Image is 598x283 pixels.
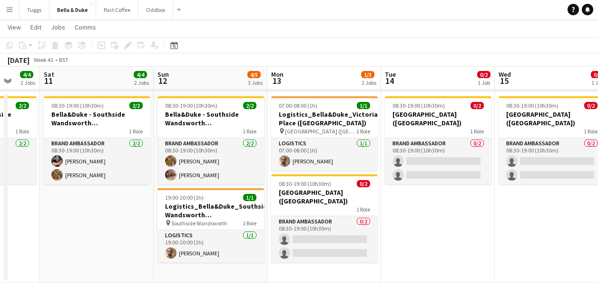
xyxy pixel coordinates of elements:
span: Comms [75,23,96,31]
span: 1 Role [15,128,29,135]
span: 08:30-19:00 (10h30m) [506,102,559,109]
span: View [8,23,21,31]
h3: Bella&Duke - Southside Wandsworth ([GEOGRAPHIC_DATA]) [157,110,264,127]
span: Sat [44,70,54,79]
span: 0/2 [584,102,598,109]
button: Pact Coffee [96,0,138,19]
button: Tuggs [20,0,49,19]
app-card-role: Brand Ambassador2/208:30-19:00 (10h30m)[PERSON_NAME][PERSON_NAME] [157,138,264,184]
h3: Logistics_Bella&Duke_Victoria Place ([GEOGRAPHIC_DATA]) [271,110,378,127]
div: [DATE] [8,55,29,65]
span: 1 Role [129,128,143,135]
span: 2/2 [243,102,256,109]
span: 15 [497,75,511,86]
span: 1 Role [584,128,598,135]
button: Bella & Duke [49,0,96,19]
h3: Logistics_Bella&Duke_Southside Wandsworth ([GEOGRAPHIC_DATA]) [157,202,264,219]
span: Sun [157,70,169,79]
app-card-role: Brand Ambassador0/208:30-19:00 (10h30m) [385,138,491,184]
span: 1/1 [243,194,256,201]
a: View [4,21,25,33]
span: 19:00-20:00 (1h) [165,194,204,201]
a: Jobs [47,21,69,33]
span: 1 Role [356,206,370,213]
app-job-card: 08:30-19:00 (10h30m)0/2[GEOGRAPHIC_DATA] ([GEOGRAPHIC_DATA])1 RoleBrand Ambassador0/208:30-19:00 ... [271,174,378,263]
span: 2/2 [129,102,143,109]
app-card-role: Brand Ambassador2/208:30-19:00 (10h30m)[PERSON_NAME][PERSON_NAME] [44,138,150,184]
span: 0/2 [477,71,490,78]
span: 08:30-19:00 (10h30m) [165,102,217,109]
span: 4/4 [20,71,33,78]
span: Mon [271,70,284,79]
span: 11 [42,75,54,86]
a: Comms [71,21,100,33]
div: 2 Jobs [20,79,35,86]
span: [GEOGRAPHIC_DATA] ([GEOGRAPHIC_DATA]) [285,128,356,135]
app-job-card: 19:00-20:00 (1h)1/1Logistics_Bella&Duke_Southside Wandsworth ([GEOGRAPHIC_DATA]) Southside Wandsw... [157,188,264,263]
span: 1 Role [243,128,256,135]
app-job-card: 08:30-19:00 (10h30m)2/2Bella&Duke - Southside Wandsworth ([GEOGRAPHIC_DATA])1 RoleBrand Ambassado... [44,96,150,184]
span: 07:00-08:00 (1h) [279,102,317,109]
span: 1 Role [356,128,370,135]
span: 1/3 [361,71,374,78]
span: 0/2 [357,180,370,187]
app-job-card: 08:30-19:00 (10h30m)0/2[GEOGRAPHIC_DATA] ([GEOGRAPHIC_DATA])1 RoleBrand Ambassador0/208:30-19:00 ... [385,96,491,184]
span: 08:30-19:00 (10h30m) [392,102,445,109]
span: 1/1 [357,102,370,109]
app-card-role: Logistics1/119:00-20:00 (1h)[PERSON_NAME] [157,230,264,263]
span: Edit [30,23,41,31]
span: Southside Wandsworth [171,220,227,227]
span: 4/4 [134,71,147,78]
h3: [GEOGRAPHIC_DATA] ([GEOGRAPHIC_DATA]) [271,188,378,205]
app-card-role: Logistics1/107:00-08:00 (1h)[PERSON_NAME] [271,138,378,171]
div: 2 Jobs [362,79,376,86]
div: 3 Jobs [248,79,263,86]
span: Jobs [51,23,65,31]
span: Wed [499,70,511,79]
span: 0/2 [471,102,484,109]
span: 13 [270,75,284,86]
span: 14 [383,75,396,86]
span: 1 Role [243,220,256,227]
span: 08:30-19:00 (10h30m) [51,102,104,109]
h3: [GEOGRAPHIC_DATA] ([GEOGRAPHIC_DATA]) [385,110,491,127]
div: BST [59,56,69,63]
div: 1 Job [478,79,490,86]
div: 2 Jobs [134,79,149,86]
h3: Bella&Duke - Southside Wandsworth ([GEOGRAPHIC_DATA]) [44,110,150,127]
span: 4/5 [247,71,261,78]
span: 08:30-19:00 (10h30m) [279,180,331,187]
span: 1 Role [470,128,484,135]
span: Tue [385,70,396,79]
app-card-role: Brand Ambassador0/208:30-19:00 (10h30m) [271,216,378,263]
button: Oddbox [138,0,173,19]
span: Week 41 [31,56,55,63]
span: 12 [156,75,169,86]
app-job-card: 07:00-08:00 (1h)1/1Logistics_Bella&Duke_Victoria Place ([GEOGRAPHIC_DATA]) [GEOGRAPHIC_DATA] ([GE... [271,96,378,171]
a: Edit [27,21,45,33]
span: 2/2 [16,102,29,109]
app-job-card: 08:30-19:00 (10h30m)2/2Bella&Duke - Southside Wandsworth ([GEOGRAPHIC_DATA])1 RoleBrand Ambassado... [157,96,264,184]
